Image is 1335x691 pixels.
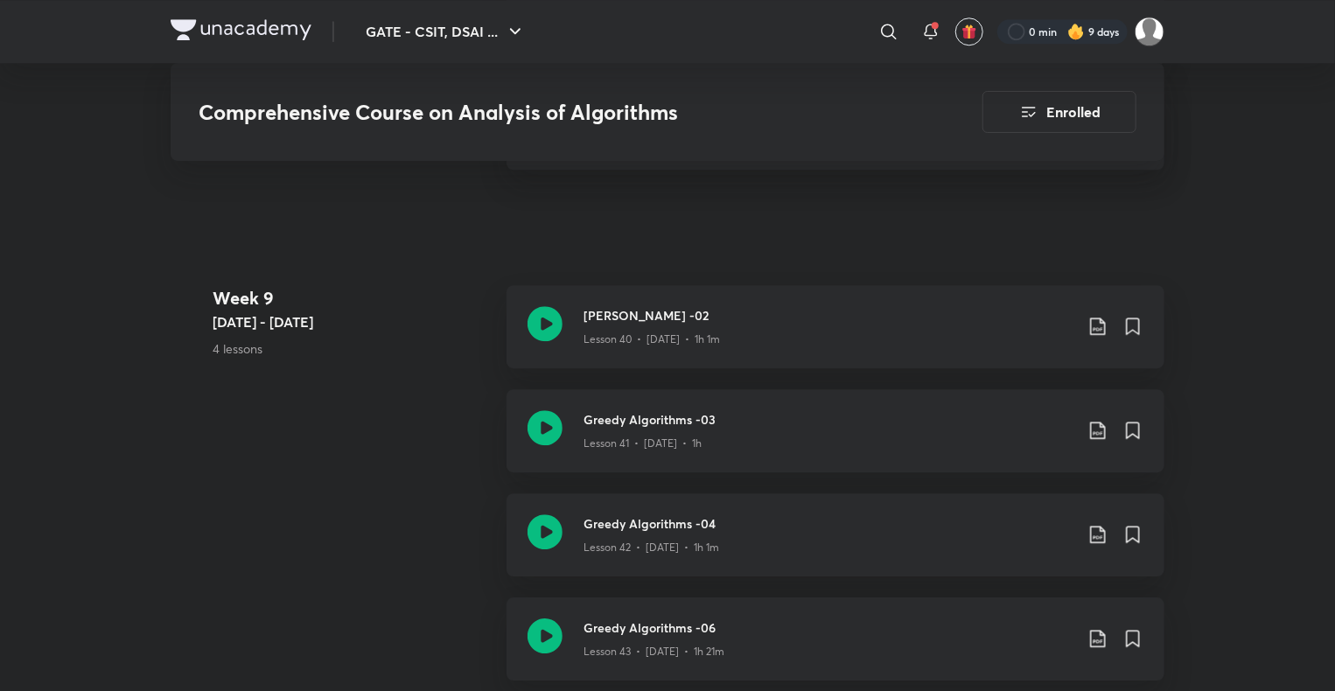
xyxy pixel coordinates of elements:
[584,332,720,347] p: Lesson 40 • [DATE] • 1h 1m
[507,389,1164,493] a: Greedy Algorithms -03Lesson 41 • [DATE] • 1h
[584,514,1073,533] h3: Greedy Algorithms -04
[171,19,311,40] img: Company Logo
[171,19,311,45] a: Company Logo
[961,24,977,39] img: avatar
[982,91,1136,133] button: Enrolled
[1067,23,1085,40] img: streak
[507,493,1164,597] a: Greedy Algorithms -04Lesson 42 • [DATE] • 1h 1m
[1135,17,1164,46] img: Somya P
[584,306,1073,325] h3: [PERSON_NAME] -02
[355,14,536,49] button: GATE - CSIT, DSAI ...
[213,311,493,332] h5: [DATE] - [DATE]
[584,644,724,660] p: Lesson 43 • [DATE] • 1h 21m
[584,540,719,555] p: Lesson 42 • [DATE] • 1h 1m
[584,410,1073,429] h3: Greedy Algorithms -03
[955,17,983,45] button: avatar
[507,285,1164,389] a: [PERSON_NAME] -02Lesson 40 • [DATE] • 1h 1m
[213,285,493,311] h4: Week 9
[199,100,884,125] h3: Comprehensive Course on Analysis of Algorithms
[584,436,702,451] p: Lesson 41 • [DATE] • 1h
[213,339,493,358] p: 4 lessons
[584,618,1073,637] h3: Greedy Algorithms -06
